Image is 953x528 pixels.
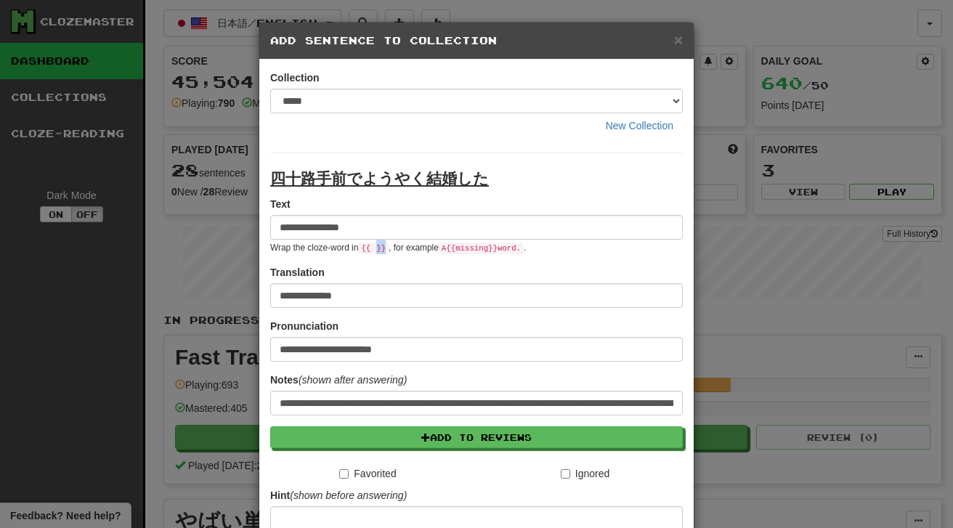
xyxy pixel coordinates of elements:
u: 四十路手前でようやく結婚した [270,170,489,187]
label: Pronunciation [270,319,338,333]
input: Favorited [339,469,349,479]
label: Hint [270,488,407,503]
button: Add to Reviews [270,426,683,448]
code: }} [373,243,389,254]
em: (shown before answering) [290,490,407,501]
em: (shown after answering) [299,374,407,386]
button: Close [674,32,683,47]
input: Ignored [561,469,570,479]
label: Collection [270,70,320,85]
button: New Collection [596,113,683,138]
code: {{ [358,243,373,254]
label: Text [270,197,291,211]
label: Ignored [561,466,609,481]
code: A {{ missing }} word. [439,243,524,254]
label: Notes [270,373,407,387]
label: Translation [270,265,325,280]
label: Favorited [339,466,396,481]
span: × [674,31,683,48]
h5: Add Sentence to Collection [270,33,683,48]
small: Wrap the cloze-word in , for example . [270,243,526,253]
